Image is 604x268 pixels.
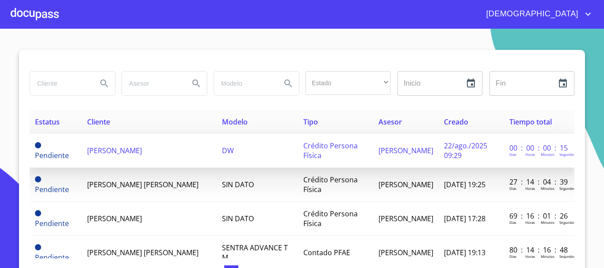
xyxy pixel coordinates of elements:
span: Cliente [87,117,110,127]
span: Creado [444,117,468,127]
p: 80 : 14 : 16 : 48 [509,245,569,255]
span: SIN DATO [222,180,254,189]
span: Tiempo total [509,117,552,127]
div: ​ [306,71,390,95]
span: [PERSON_NAME] [378,180,433,189]
p: Segundos [559,220,576,225]
p: Dias [509,152,516,157]
input: search [30,72,90,95]
span: Pendiente [35,151,69,160]
span: [PERSON_NAME] [378,146,433,155]
p: Dias [509,186,516,191]
p: Minutos [541,152,554,157]
span: Tipo [303,117,318,127]
span: [DATE] 19:25 [444,180,485,189]
p: Dias [509,220,516,225]
span: Contado PFAE [303,248,350,257]
span: [DATE] 17:28 [444,214,485,223]
p: Segundos [559,186,576,191]
span: [DEMOGRAPHIC_DATA] [479,7,583,21]
span: SIN DATO [222,214,254,223]
span: 22/ago./2025 09:29 [444,141,487,160]
span: Pendiente [35,244,41,250]
p: Horas [525,186,535,191]
span: [DATE] 19:13 [444,248,485,257]
span: [PERSON_NAME] [PERSON_NAME] [87,248,199,257]
p: Segundos [559,254,576,259]
p: 00 : 00 : 00 : 15 [509,143,569,153]
span: Crédito Persona Física [303,175,358,194]
p: Segundos [559,152,576,157]
button: Search [94,73,115,94]
input: search [122,72,182,95]
span: Crédito Persona Física [303,209,358,228]
span: [PERSON_NAME] [87,214,142,223]
p: Horas [525,254,535,259]
span: DW [222,146,234,155]
span: Pendiente [35,253,69,262]
p: Horas [525,152,535,157]
p: Minutos [541,220,554,225]
p: Dias [509,254,516,259]
span: [PERSON_NAME] [PERSON_NAME] [87,180,199,189]
span: Asesor [378,117,402,127]
span: Pendiente [35,219,69,228]
span: [PERSON_NAME] [378,214,433,223]
button: account of current user [479,7,593,21]
input: search [214,72,274,95]
span: Pendiente [35,210,41,216]
button: Search [278,73,299,94]
span: Estatus [35,117,60,127]
span: Modelo [222,117,248,127]
p: Minutos [541,186,554,191]
span: Pendiente [35,142,41,148]
p: Horas [525,220,535,225]
p: 69 : 16 : 01 : 26 [509,211,569,221]
span: Pendiente [35,185,69,194]
p: Minutos [541,254,554,259]
span: [PERSON_NAME] [378,248,433,257]
span: [PERSON_NAME] [87,146,142,155]
button: Search [186,73,207,94]
span: Crédito Persona Física [303,141,358,160]
span: SENTRA ADVANCE T M [222,243,288,262]
span: Pendiente [35,176,41,182]
p: 27 : 14 : 04 : 39 [509,177,569,187]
